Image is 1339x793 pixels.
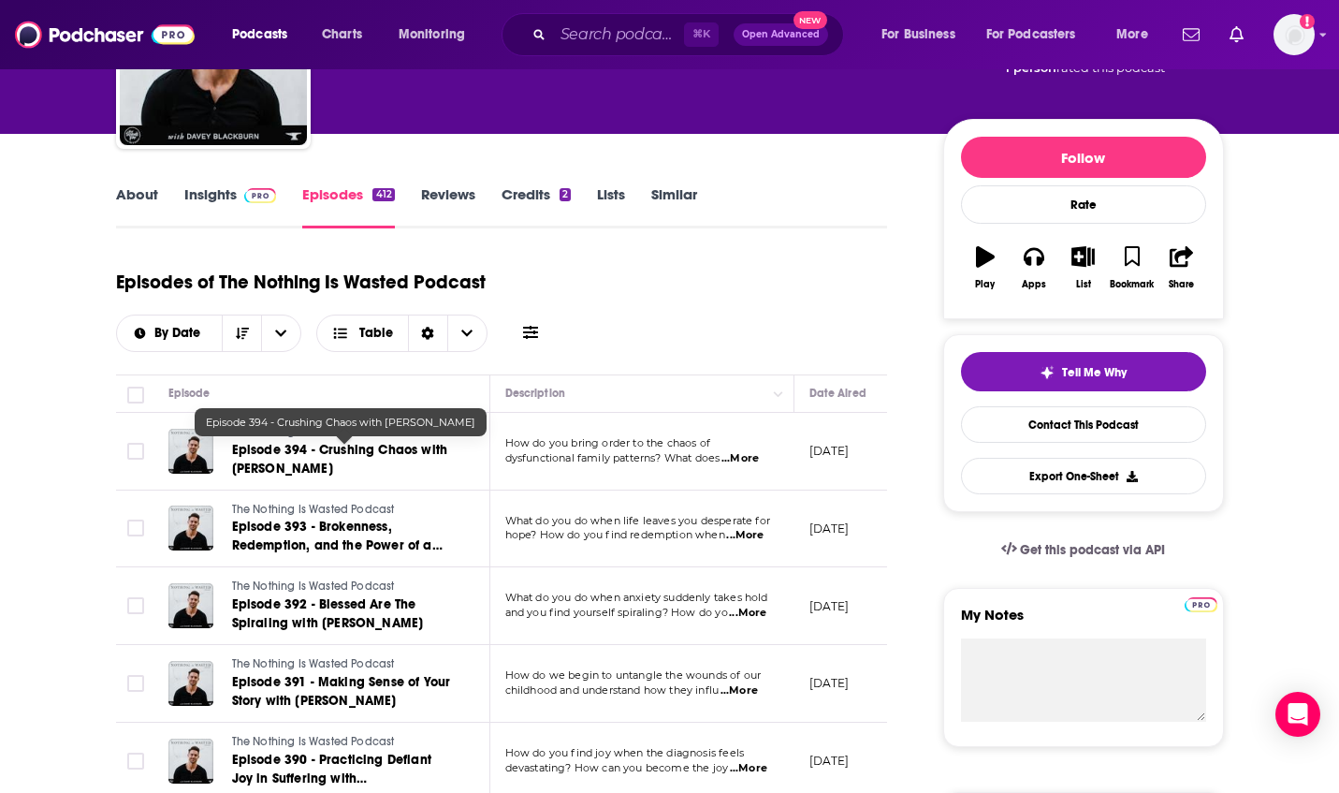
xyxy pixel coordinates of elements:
a: Episode 390 - Practicing Defiant Joy in Suffering with [PERSON_NAME] [232,751,457,788]
div: Apps [1022,279,1046,290]
span: ...More [721,451,759,466]
a: About [116,185,158,228]
button: Share [1157,234,1205,301]
span: Episode 394 - Crushing Chaos with [PERSON_NAME] [232,442,448,477]
button: Apps [1010,234,1058,301]
span: Episode 393 - Brokenness, Redemption, and the Power of a Biker’s Prayer with [PERSON_NAME] [232,519,452,572]
span: By Date [154,327,207,340]
img: User Profile [1274,14,1315,55]
a: Charts [310,20,373,50]
div: Search podcasts, credits, & more... [519,13,862,56]
img: Podchaser - Follow, Share and Rate Podcasts [15,17,195,52]
span: The Nothing Is Wasted Podcast [232,657,395,670]
div: Description [505,382,565,404]
a: InsightsPodchaser Pro [184,185,277,228]
span: Logged in as shcarlos [1274,14,1315,55]
span: ...More [729,606,766,621]
span: hope? How do you find redemption when [505,528,725,541]
span: Toggle select row [127,443,144,460]
button: Open AdvancedNew [734,23,828,46]
span: More [1116,22,1148,48]
a: The Nothing Is Wasted Podcast [232,579,457,595]
span: dysfunctional family patterns? What does [505,451,720,464]
span: How do we begin to untangle the wounds of our [505,668,762,682]
span: Get this podcast via API [1020,542,1165,558]
span: Toggle select row [127,520,144,536]
a: Lists [597,185,625,228]
span: Tell Me Why [1062,365,1127,380]
a: Show notifications dropdown [1222,19,1251,51]
a: Contact This Podcast [961,406,1206,443]
button: open menu [868,20,979,50]
a: Episode 394 - Crushing Chaos with [PERSON_NAME] [232,441,457,478]
button: open menu [386,20,489,50]
button: List [1058,234,1107,301]
span: devastating? How can you become the joy [505,761,729,774]
span: Episode 391 - Making Sense of Your Story with [PERSON_NAME] [232,674,451,709]
span: ...More [726,528,764,543]
button: Sort Direction [222,316,261,351]
span: Table [359,327,393,340]
button: open menu [974,20,1103,50]
span: and you find yourself spiraling? How do yo [505,606,728,619]
a: Get this podcast via API [986,527,1181,573]
span: ...More [720,683,758,698]
p: [DATE] [809,675,850,691]
span: What do you do when anxiety suddenly takes hold [505,591,768,604]
span: Monitoring [399,22,465,48]
span: Episode 394 - Crushing Chaos with [PERSON_NAME] [206,416,475,429]
span: Episode 392 - Blessed Are The Spiraling with [PERSON_NAME] [232,596,424,631]
span: How do you find joy when the diagnosis feels [505,746,745,759]
p: [DATE] [809,598,850,614]
span: Toggle select row [127,753,144,770]
span: The Nothing Is Wasted Podcast [232,735,395,748]
a: Episode 391 - Making Sense of Your Story with [PERSON_NAME] [232,673,457,711]
div: Bookmark [1110,279,1154,290]
span: The Nothing Is Wasted Podcast [232,425,395,438]
span: For Podcasters [986,22,1076,48]
span: For Business [881,22,955,48]
h2: Choose List sort [116,315,302,352]
span: ⌘ K [684,22,719,47]
div: 412 [372,188,394,201]
h2: Choose View [316,315,488,352]
a: Show notifications dropdown [1175,19,1207,51]
span: Podcasts [232,22,287,48]
span: Charts [322,22,362,48]
span: New [793,11,827,29]
a: The Nothing Is Wasted Podcast [232,734,457,751]
img: tell me why sparkle [1040,365,1055,380]
a: The Nothing Is Wasted Podcast [232,502,457,519]
a: Credits2 [502,185,571,228]
div: Sort Direction [408,316,447,351]
button: Export One-Sheet [961,458,1206,494]
img: Podchaser Pro [1185,597,1217,612]
svg: Add a profile image [1300,14,1315,29]
div: Open Intercom Messenger [1275,692,1320,737]
button: Follow [961,137,1206,178]
div: Episode [168,382,211,404]
div: List [1076,279,1091,290]
button: open menu [261,316,300,351]
div: Date Aired [809,382,866,404]
span: How do you bring order to the chaos of [505,436,711,449]
span: Toggle select row [127,597,144,614]
button: Column Actions [767,383,790,405]
button: open menu [1103,20,1172,50]
label: My Notes [961,606,1206,639]
h1: Episodes of The Nothing Is Wasted Podcast [116,271,486,294]
button: open menu [117,327,223,340]
a: Episode 393 - Brokenness, Redemption, and the Power of a Biker’s Prayer with [PERSON_NAME] [232,518,457,555]
img: Podchaser Pro [244,188,277,203]
a: The Nothing Is Wasted Podcast [232,656,457,673]
button: Bookmark [1108,234,1157,301]
span: What do you do when life leaves you desperate for [505,514,770,527]
span: The Nothing Is Wasted Podcast [232,503,395,516]
span: Open Advanced [742,30,820,39]
button: tell me why sparkleTell Me Why [961,352,1206,391]
button: open menu [219,20,312,50]
div: Share [1169,279,1194,290]
p: [DATE] [809,443,850,459]
span: The Nothing Is Wasted Podcast [232,580,395,593]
